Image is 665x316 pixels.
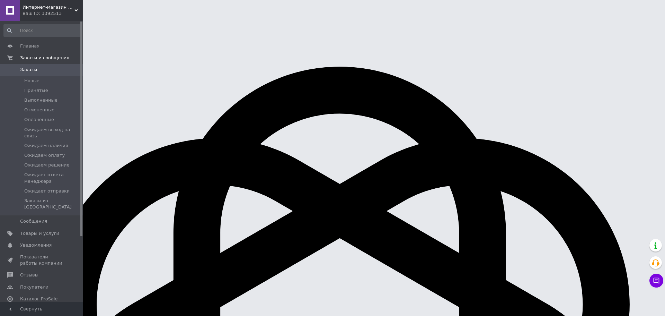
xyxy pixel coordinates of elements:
span: Новые [24,78,39,84]
span: Ожидаем наличия [24,143,68,149]
span: Главная [20,43,39,49]
input: Поиск [3,24,82,37]
span: Уведомления [20,242,52,248]
span: Принятые [24,87,48,94]
span: Оплаченные [24,117,54,123]
span: Ожидаем выход на связь [24,127,81,139]
span: Показатели работы компании [20,254,64,266]
span: Ожидает отправки [24,188,70,194]
span: Ожидает ответа менеджера [24,172,81,184]
span: Ожидаем решение [24,162,69,168]
div: Ваш ID: 3392513 [23,10,83,17]
span: Заказы [20,67,37,73]
span: Сообщения [20,218,47,224]
span: Ожидаем оплату [24,152,65,159]
span: Товары и услуги [20,230,59,237]
button: Чат с покупателем [649,274,663,288]
span: Заказы и сообщения [20,55,69,61]
span: Интернет-магазин "BaFY" [23,4,74,10]
span: Каталог ProSale [20,296,57,302]
span: Отзывы [20,272,38,278]
span: Покупатели [20,284,48,290]
span: Выполненные [24,97,57,103]
span: Заказы из [GEOGRAPHIC_DATA] [24,198,81,210]
span: Отмененные [24,107,54,113]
